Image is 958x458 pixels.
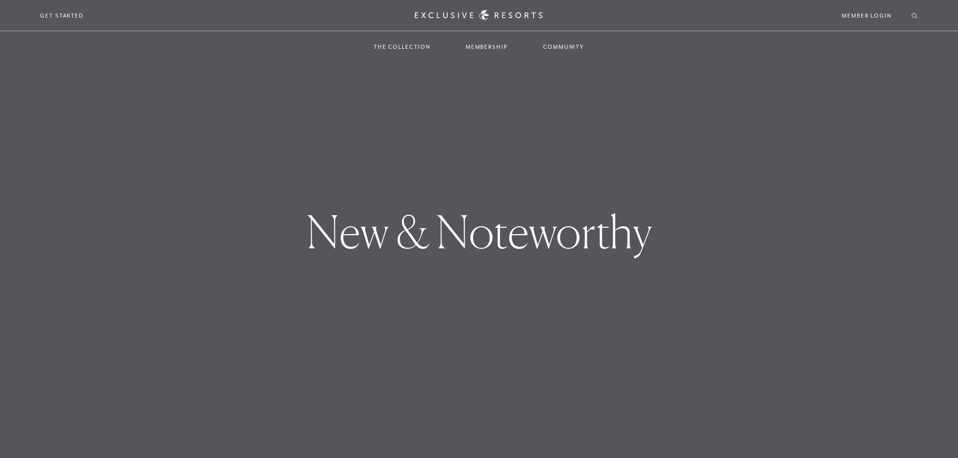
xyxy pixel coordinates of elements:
[307,209,652,254] h1: New & Noteworthy
[842,11,892,20] a: Member Login
[456,32,518,61] a: Membership
[533,32,594,61] a: Community
[40,11,84,20] a: Get Started
[364,32,441,61] a: The Collection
